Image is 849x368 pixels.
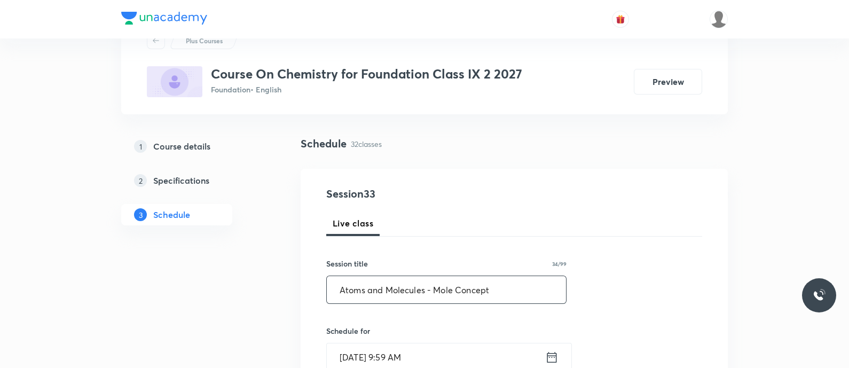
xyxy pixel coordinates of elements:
[121,12,207,25] img: Company Logo
[326,258,368,269] h6: Session title
[121,170,266,191] a: 2Specifications
[327,276,566,303] input: A great title is short, clear and descriptive
[153,174,209,187] h5: Specifications
[186,36,223,45] p: Plus Courses
[326,186,521,202] h4: Session 33
[616,14,625,24] img: avatar
[147,66,202,97] img: 3CF6EC3D-F3C9-498B-9FCD-6EC8EE6987A4_plus.png
[211,84,522,95] p: Foundation • English
[134,140,147,153] p: 1
[710,10,728,28] img: P Antony
[634,69,702,95] button: Preview
[153,208,190,221] h5: Schedule
[326,325,567,336] h6: Schedule for
[134,208,147,221] p: 3
[121,12,207,27] a: Company Logo
[813,289,826,302] img: ttu
[301,136,347,152] h4: Schedule
[134,174,147,187] p: 2
[333,217,373,230] span: Live class
[211,66,522,82] h3: Course On Chemistry for Foundation Class IX 2 2027
[121,136,266,157] a: 1Course details
[153,140,210,153] h5: Course details
[612,11,629,28] button: avatar
[351,138,382,150] p: 32 classes
[552,261,567,267] p: 34/99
